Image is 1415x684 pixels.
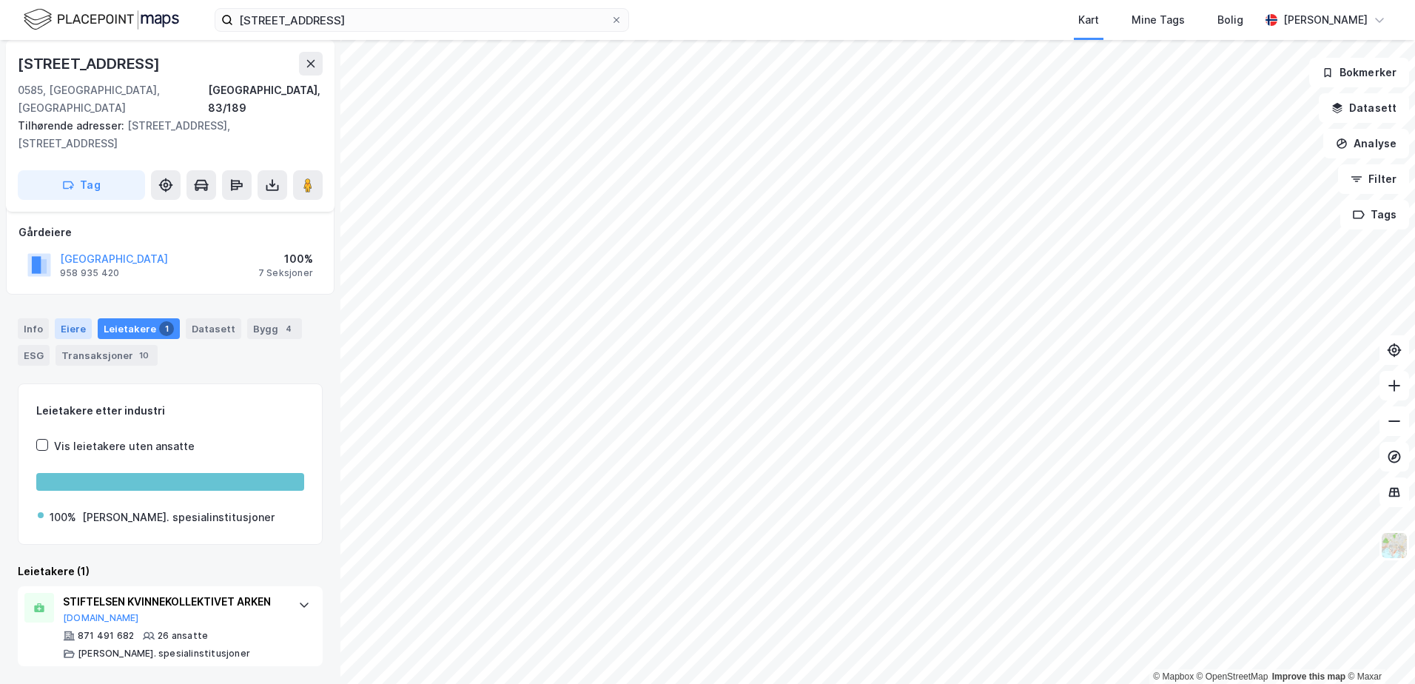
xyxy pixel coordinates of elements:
[78,648,250,660] div: [PERSON_NAME]. spesialinstitusjoner
[1380,532,1408,560] img: Z
[247,318,302,339] div: Bygg
[1078,11,1099,29] div: Kart
[136,348,152,363] div: 10
[56,345,158,366] div: Transaksjoner
[233,9,611,31] input: Søk på adresse, matrikkel, gårdeiere, leietakere eller personer
[18,170,145,200] button: Tag
[258,250,313,268] div: 100%
[82,509,275,526] div: [PERSON_NAME]. spesialinstitusjoner
[19,224,322,241] div: Gårdeiere
[186,318,241,339] div: Datasett
[78,630,134,642] div: 871 491 682
[1217,11,1243,29] div: Bolig
[1338,164,1409,194] button: Filter
[208,81,323,117] div: [GEOGRAPHIC_DATA], 83/189
[18,52,163,76] div: [STREET_ADDRESS]
[1197,671,1268,682] a: OpenStreetMap
[258,267,313,279] div: 7 Seksjoner
[158,630,208,642] div: 26 ansatte
[1341,613,1415,684] iframe: Chat Widget
[1341,613,1415,684] div: Kontrollprogram for chat
[1153,671,1194,682] a: Mapbox
[98,318,180,339] div: Leietakere
[1272,671,1345,682] a: Improve this map
[281,321,296,336] div: 4
[1132,11,1185,29] div: Mine Tags
[1323,129,1409,158] button: Analyse
[54,437,195,455] div: Vis leietakere uten ansatte
[159,321,174,336] div: 1
[1340,200,1409,229] button: Tags
[55,318,92,339] div: Eiere
[18,117,311,152] div: [STREET_ADDRESS], [STREET_ADDRESS]
[1319,93,1409,123] button: Datasett
[63,593,283,611] div: STIFTELSEN KVINNEKOLLEKTIVET ARKEN
[18,81,208,117] div: 0585, [GEOGRAPHIC_DATA], [GEOGRAPHIC_DATA]
[36,402,304,420] div: Leietakere etter industri
[60,267,119,279] div: 958 935 420
[18,563,323,580] div: Leietakere (1)
[18,318,49,339] div: Info
[63,612,139,624] button: [DOMAIN_NAME]
[1309,58,1409,87] button: Bokmerker
[1283,11,1368,29] div: [PERSON_NAME]
[24,7,179,33] img: logo.f888ab2527a4732fd821a326f86c7f29.svg
[18,119,127,132] span: Tilhørende adresser:
[18,345,50,366] div: ESG
[50,509,76,526] div: 100%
